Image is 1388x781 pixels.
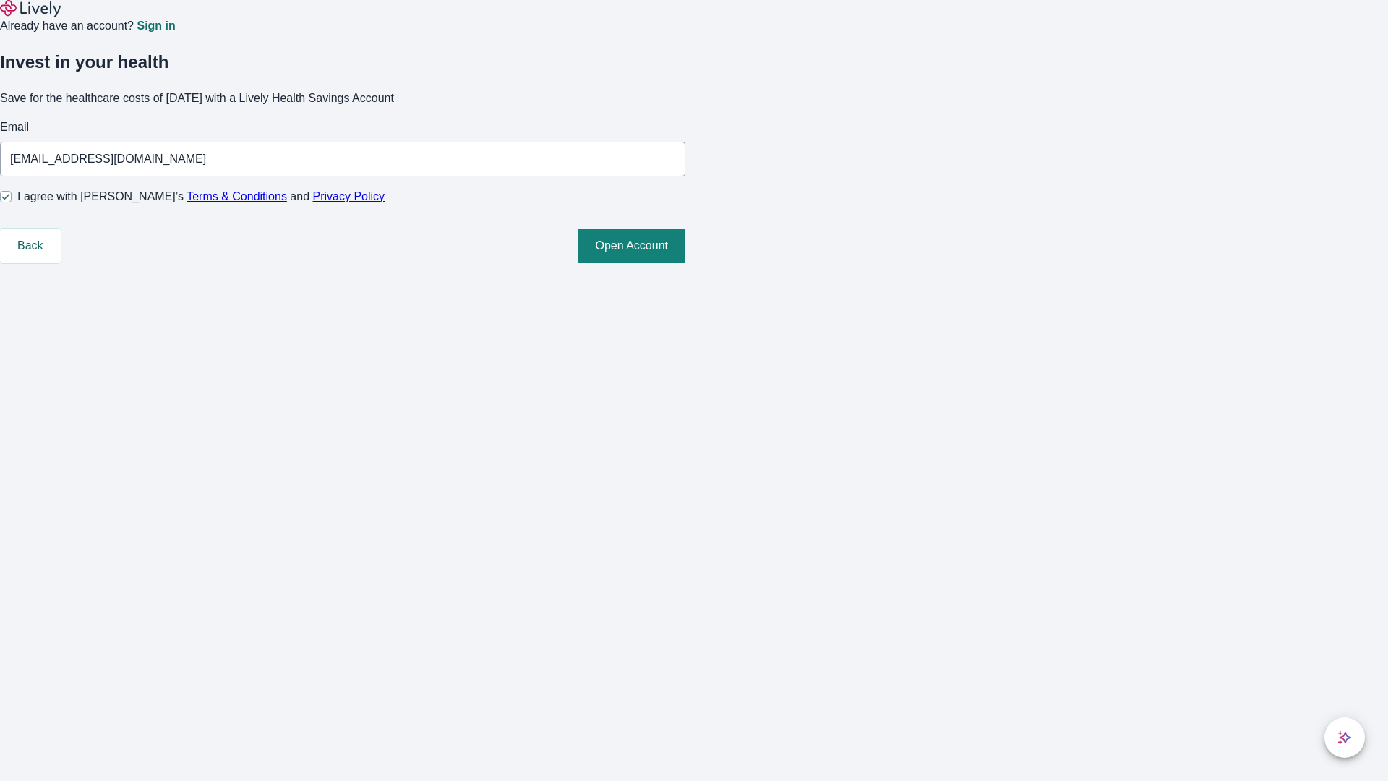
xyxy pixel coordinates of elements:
button: Open Account [578,229,685,263]
a: Terms & Conditions [187,190,287,202]
svg: Lively AI Assistant [1337,730,1352,745]
button: chat [1324,717,1365,758]
a: Privacy Policy [313,190,385,202]
span: I agree with [PERSON_NAME]’s and [17,188,385,205]
a: Sign in [137,20,175,32]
